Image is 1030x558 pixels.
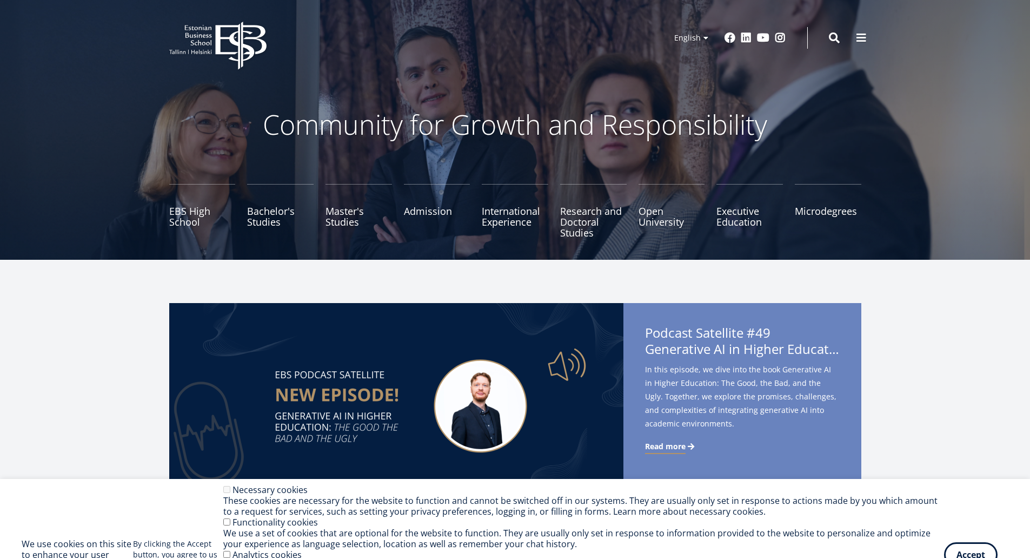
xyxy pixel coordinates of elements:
[645,441,686,452] span: Read more
[223,495,944,517] div: These cookies are necessary for the website to function and cannot be switched off in our systems...
[716,184,783,238] a: Executive Education
[169,184,236,238] a: EBS High School
[404,184,470,238] a: Admission
[169,303,623,509] img: Satellite #49
[741,32,752,43] a: Linkedin
[325,184,392,238] a: Master's Studies
[223,528,944,549] div: We use a set of cookies that are optional for the website to function. They are usually only set ...
[247,184,314,238] a: Bachelor's Studies
[645,441,696,452] a: Read more
[560,184,627,238] a: Research and Doctoral Studies
[232,516,318,528] label: Functionality cookies
[229,108,802,141] p: Community for Growth and Responsibility
[645,341,840,357] span: Generative AI in Higher Education: The Good, the Bad, and the Ugly
[639,184,705,238] a: Open University
[775,32,786,43] a: Instagram
[482,184,548,238] a: International Experience
[645,325,840,360] span: Podcast Satellite #49
[795,184,861,238] a: Microdegrees
[757,32,769,43] a: Youtube
[645,363,840,430] span: In this episode, we dive into the book Generative AI in Higher Education: The Good, the Bad, and ...
[232,484,308,496] label: Necessary cookies
[725,32,735,43] a: Facebook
